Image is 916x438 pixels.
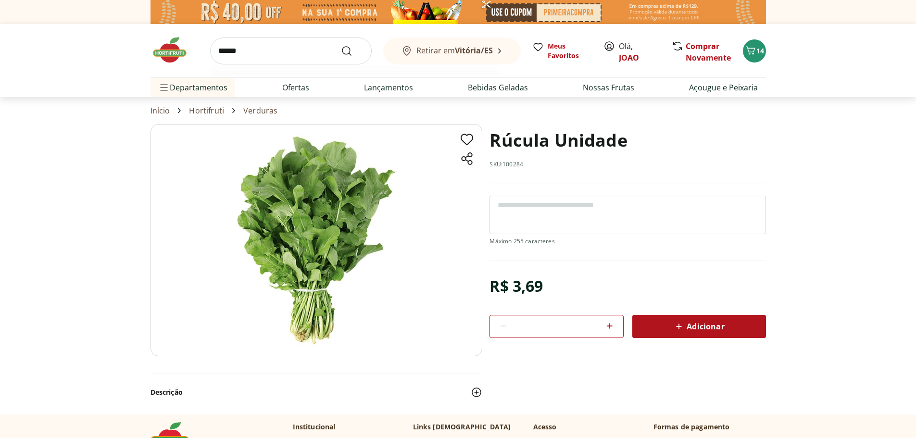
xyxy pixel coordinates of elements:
p: SKU: 100284 [489,161,523,168]
a: Lançamentos [364,82,413,93]
a: JOAO [619,52,639,63]
a: Açougue e Peixaria [689,82,758,93]
input: search [210,38,372,64]
button: Submit Search [341,45,364,57]
a: Meus Favoritos [532,41,592,61]
a: Bebidas Geladas [468,82,528,93]
span: Retirar em [416,46,493,55]
a: Início [151,106,170,115]
p: Institucional [293,422,336,432]
button: Carrinho [743,39,766,63]
span: Departamentos [158,76,227,99]
p: Acesso [533,422,557,432]
img: Hortifruti [151,36,199,64]
b: Vitória/ES [455,45,493,56]
span: Adicionar [673,321,724,332]
span: 14 [756,46,764,55]
a: Nossas Frutas [583,82,634,93]
a: Comprar Novamente [686,41,731,63]
span: Olá, [619,40,662,63]
div: R$ 3,69 [489,273,543,300]
button: Adicionar [632,315,766,338]
p: Links [DEMOGRAPHIC_DATA] [413,422,511,432]
a: Verduras [243,106,277,115]
button: Menu [158,76,170,99]
p: Formas de pagamento [653,422,766,432]
button: Descrição [151,382,482,403]
h1: Rúcula Unidade [489,124,627,157]
a: Ofertas [282,82,309,93]
button: Retirar emVitória/ES [383,38,521,64]
span: Meus Favoritos [548,41,592,61]
a: Hortifruti [189,106,224,115]
img: Image [151,124,482,356]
